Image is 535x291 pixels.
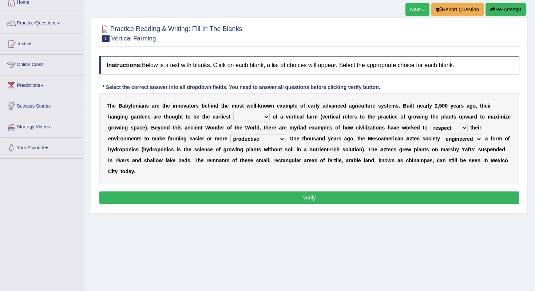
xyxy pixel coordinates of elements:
[198,125,201,131] b: n
[226,103,229,109] b: e
[364,103,366,109] b: l
[164,103,167,109] b: h
[381,114,383,120] b: r
[330,114,332,120] b: t
[215,103,218,109] b: d
[256,103,258,109] b: -
[111,125,113,131] b: r
[236,103,239,109] b: o
[306,114,308,120] b: f
[172,114,175,120] b: u
[229,114,231,120] b: t
[125,114,128,120] b: g
[488,103,489,109] b: i
[253,103,255,109] b: l
[99,84,383,91] div: * Select the correct answer into all dropdown fields. You need to answer all questions before cli...
[453,114,456,120] b: s
[142,125,145,131] b: e
[173,103,174,109] b: i
[219,125,222,131] b: e
[195,125,198,131] b: e
[202,114,204,120] b: t
[191,103,194,109] b: o
[185,125,187,131] b: a
[0,117,83,135] a: Strategy Videos
[444,114,446,120] b: l
[480,114,482,120] b: t
[300,114,302,120] b: a
[329,103,332,109] b: v
[505,114,508,120] b: z
[411,103,412,109] b: l
[489,103,491,109] b: r
[102,35,110,42] span: 1
[222,114,223,120] b: i
[132,103,136,109] b: o
[116,125,120,131] b: w
[223,103,226,109] b: h
[317,103,320,109] b: y
[167,125,170,131] b: d
[290,103,293,109] b: p
[280,114,283,120] b: a
[277,103,280,109] b: e
[216,125,219,131] b: d
[108,125,111,131] b: g
[332,114,333,120] b: i
[255,103,256,109] b: l
[220,114,222,120] b: l
[0,55,83,73] a: Online Class
[247,103,251,109] b: w
[276,114,277,120] b: f
[207,114,210,120] b: e
[197,114,199,120] b: e
[358,103,361,109] b: c
[158,114,161,120] b: e
[439,103,442,109] b: 5
[107,62,142,68] b: Instructions:
[352,114,354,120] b: r
[202,103,205,109] b: b
[482,114,485,120] b: o
[131,125,134,131] b: s
[289,114,292,120] b: e
[451,103,453,109] b: y
[338,114,340,120] b: l
[378,103,381,109] b: s
[410,103,411,109] b: i
[441,114,444,120] b: p
[227,125,230,131] b: o
[348,114,349,120] b: f
[222,125,224,131] b: r
[399,103,400,109] b: .
[354,114,357,120] b: s
[387,103,388,109] b: t
[164,125,167,131] b: n
[153,114,156,120] b: a
[139,125,142,131] b: c
[412,103,414,109] b: t
[411,114,413,120] b: r
[207,103,211,109] b: h
[369,114,372,120] b: h
[189,103,191,109] b: t
[120,125,122,131] b: i
[337,103,340,109] b: c
[429,103,432,109] b: y
[452,114,453,120] b: t
[453,103,456,109] b: e
[297,114,300,120] b: c
[303,103,305,109] b: f
[204,114,207,120] b: h
[155,125,158,131] b: e
[403,103,407,109] b: B
[456,103,459,109] b: a
[218,114,220,120] b: r
[144,114,148,120] b: n
[181,114,183,120] b: t
[99,56,519,74] h4: Below is a text with blanks. Click on each blank, a list of choices will appear. Select the appro...
[349,103,352,109] b: a
[223,114,226,120] b: e
[134,125,137,131] b: p
[155,103,156,109] b: r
